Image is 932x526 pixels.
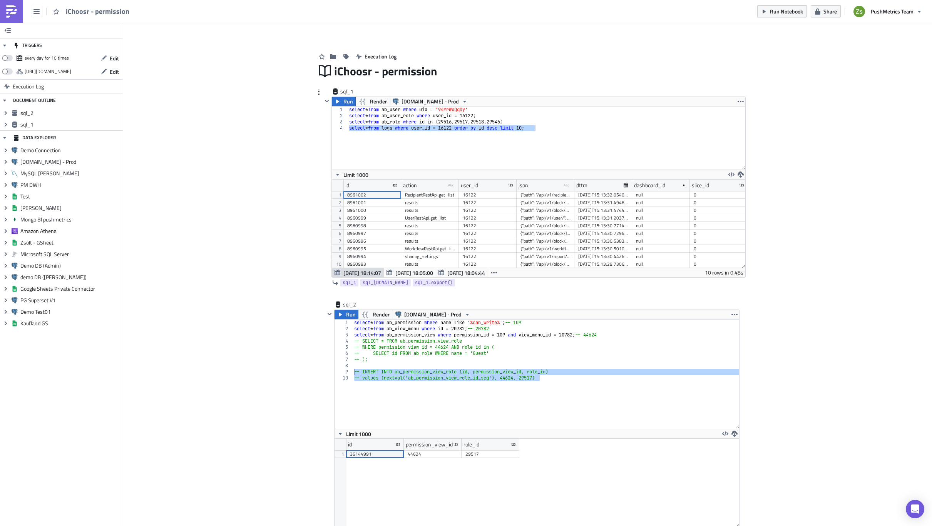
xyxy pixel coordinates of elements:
[335,375,353,381] div: 10
[20,239,121,246] span: Zsolt - GSheet
[332,125,348,131] div: 4
[408,450,458,458] div: 44624
[520,237,571,245] div: {"path": "/api/v1/block/ApoVBJqdoV/results/last_result", "url_rule": "/api/v1/block/<uid>/results...
[20,170,121,177] span: MySQL [PERSON_NAME]
[705,268,743,277] div: 10 rows in 0.48s
[636,230,686,237] div: null
[66,7,130,16] span: iChoosr - permission
[463,253,513,260] div: 16122
[463,214,513,222] div: 16122
[636,222,686,230] div: null
[332,97,356,106] button: Run
[332,170,371,179] button: Limit 1000
[25,66,71,77] div: https://pushmetrics.io/api/v1/report/1WLemKJLaN/webhook?token=1f8cf26b65b84b5ea36fe80ad49baa1d
[520,245,571,253] div: {"path": "/api/v1/workflow/", "q": "(filters:!((col:report_id,opr:eq,value:'6532')))", "rison": {...
[694,214,744,222] div: 0
[811,5,841,17] button: Share
[384,268,436,277] button: [DATE] 18:05:00
[343,301,374,308] span: sql_2
[20,121,121,128] span: sql_1
[463,222,513,230] div: 16122
[347,237,397,245] div: 8960996
[343,279,356,286] span: sql_1
[853,5,866,18] img: Avatar
[365,52,397,60] span: Execution Log
[335,429,374,438] button: Limit 1000
[906,500,924,518] div: Open Intercom Messenger
[415,279,453,286] span: sql_1.export()
[694,191,744,199] div: 0
[692,180,709,191] div: slice_id
[110,68,119,76] span: Edit
[343,171,368,179] span: Limit 1000
[436,268,488,277] button: [DATE] 18:04:44
[578,245,628,253] div: [DATE]T15:13:30.501086
[463,260,513,268] div: 16122
[395,269,433,277] span: [DATE] 18:05:00
[25,52,69,64] div: every day for 10 times
[578,191,628,199] div: [DATE]T15:13:32.054070
[347,253,397,260] div: 8960994
[463,199,513,206] div: 16122
[405,260,455,268] div: results
[447,269,485,277] span: [DATE] 18:04:44
[346,430,371,438] span: Limit 1000
[694,237,744,245] div: 0
[347,206,397,214] div: 8961000
[20,251,121,258] span: Microsoft SQL Server
[757,5,807,17] button: Run Notebook
[348,439,352,450] div: id
[110,54,119,62] span: Edit
[335,369,353,375] div: 9
[20,205,121,211] span: [PERSON_NAME]
[636,206,686,214] div: null
[335,344,353,350] div: 5
[636,253,686,260] div: null
[519,180,528,191] div: json
[13,131,56,145] div: DATA EXPLORER
[463,237,513,245] div: 16122
[346,310,356,319] span: Run
[335,310,358,319] button: Run
[461,180,478,191] div: user_id
[520,222,571,230] div: {"path": "/api/v1/block/pzQ5wkn87Y/results/last_result", "url_rule": "/api/v1/block/<uid>/results...
[694,253,744,260] div: 0
[634,180,665,191] div: dashboard_id
[20,262,121,269] span: Demo DB (Admin)
[20,216,121,223] span: Mongo BI pushmetrics
[347,199,397,206] div: 8961001
[405,222,455,230] div: results
[578,206,628,214] div: [DATE]T15:13:31.474491
[463,191,513,199] div: 16122
[335,363,353,369] div: 8
[20,297,121,304] span: PG Superset V1
[405,214,455,222] div: UserRestApi.get_list
[520,199,571,206] div: {"path": "/api/v1/block/NbQD5vkaoR/results/last_result", "url_rule": "/api/v1/block/<uid>/results...
[332,119,348,125] div: 3
[20,193,121,200] span: Test
[520,206,571,214] div: {"path": "/api/v1/block/3OXMj1l6Q2/results/last_result", "url_rule": "/api/v1/block/<uid>/results...
[694,230,744,237] div: 0
[636,214,686,222] div: null
[578,237,628,245] div: [DATE]T15:13:30.538319
[463,245,513,253] div: 16122
[520,253,571,260] div: {"path": "/api/v1/report/zBL27dYlKY/sharing_settings", "url_rule": "/api/v1/report/<uid>/sharing_...
[343,97,353,106] span: Run
[405,237,455,245] div: results
[13,80,44,93] span: Execution Log
[20,110,121,117] span: sql_2
[343,269,381,277] span: [DATE] 18:14:07
[335,332,353,338] div: 3
[334,63,438,80] span: iChoosr - permission
[347,230,397,237] div: 8960997
[335,356,353,363] div: 7
[636,245,686,253] div: null
[20,228,121,235] span: Amazon Athena
[402,97,459,106] span: [DOMAIN_NAME] - Prod
[405,253,455,260] div: sharing_settings
[871,7,914,15] span: PushMetrics Team
[465,450,515,458] div: 29517
[335,350,353,356] div: 6
[393,310,473,319] button: [DOMAIN_NAME] - Prod
[636,260,686,268] div: null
